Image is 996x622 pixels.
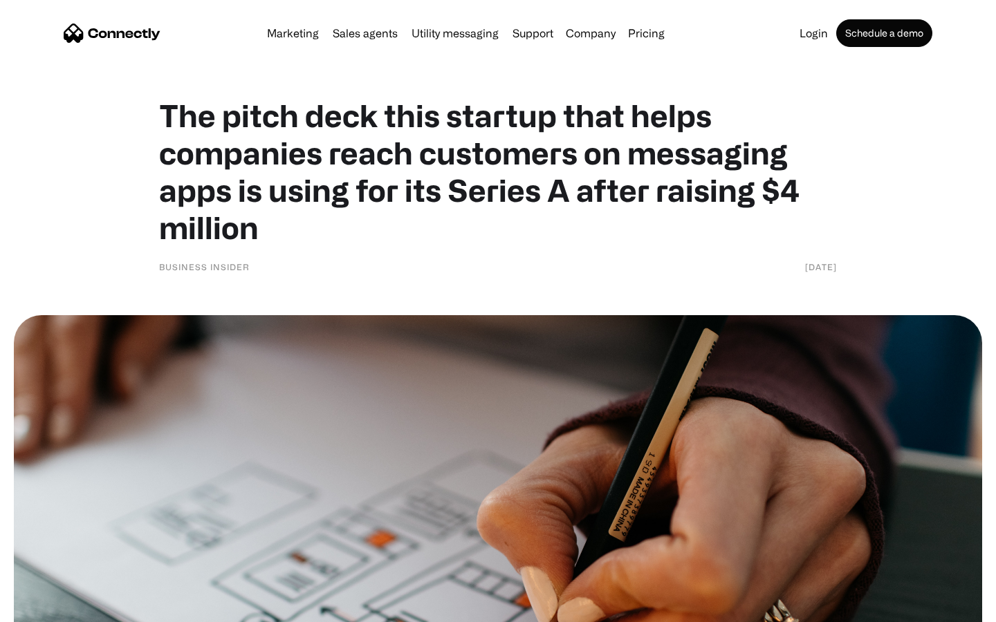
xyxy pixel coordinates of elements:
[14,598,83,617] aside: Language selected: English
[28,598,83,617] ul: Language list
[406,28,504,39] a: Utility messaging
[836,19,932,47] a: Schedule a demo
[507,28,559,39] a: Support
[327,28,403,39] a: Sales agents
[566,23,616,43] div: Company
[261,28,324,39] a: Marketing
[159,260,250,274] div: Business Insider
[622,28,670,39] a: Pricing
[794,28,833,39] a: Login
[159,97,837,246] h1: The pitch deck this startup that helps companies reach customers on messaging apps is using for i...
[805,260,837,274] div: [DATE]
